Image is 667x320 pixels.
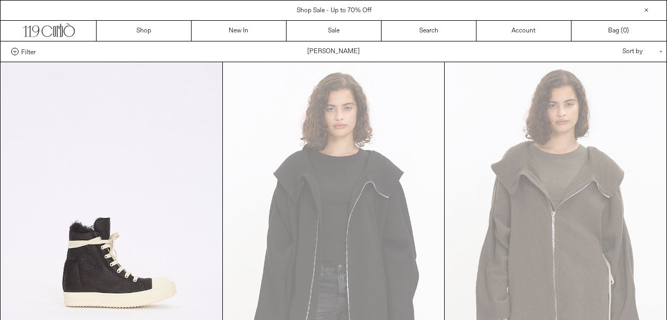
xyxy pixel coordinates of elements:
[97,21,192,41] a: Shop
[287,21,382,41] a: Sale
[192,21,287,41] a: New In
[477,21,571,41] a: Account
[297,6,371,15] a: Shop Sale - Up to 70% Off
[571,21,666,41] a: Bag ()
[21,48,36,55] span: Filter
[623,26,629,36] span: )
[560,41,656,62] div: Sort by
[382,21,477,41] a: Search
[623,27,627,35] span: 0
